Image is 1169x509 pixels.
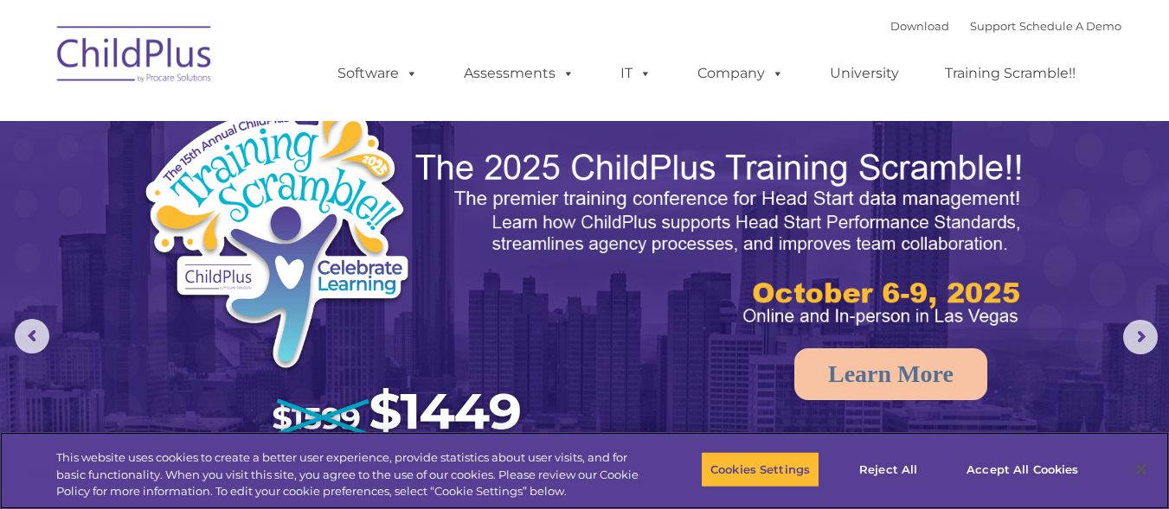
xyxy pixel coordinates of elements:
[834,451,942,487] button: Reject All
[890,19,1121,33] font: |
[928,56,1093,91] a: Training Scramble!!
[890,19,949,33] a: Download
[680,56,801,91] a: Company
[603,56,669,91] a: IT
[241,185,314,198] span: Phone number
[813,56,916,91] a: University
[957,451,1088,487] button: Accept All Cookies
[56,449,643,500] div: This website uses cookies to create a better user experience, provide statistics about user visit...
[794,348,987,400] a: Learn More
[1122,450,1160,488] button: Close
[320,56,435,91] a: Software
[48,14,222,100] img: ChildPlus by Procare Solutions
[1019,19,1121,33] a: Schedule A Demo
[701,451,819,487] button: Cookies Settings
[446,56,592,91] a: Assessments
[241,114,293,127] span: Last name
[970,19,1016,33] a: Support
